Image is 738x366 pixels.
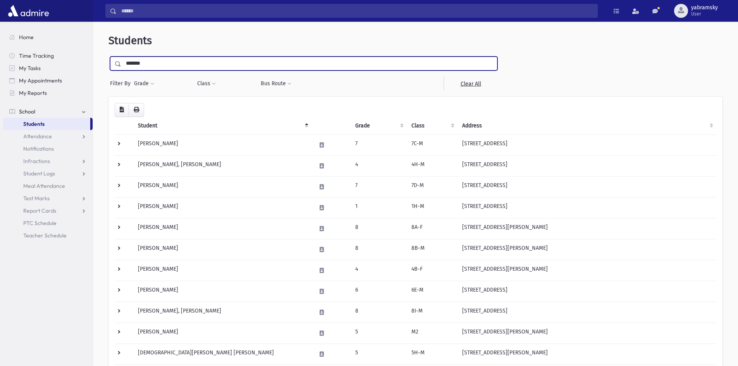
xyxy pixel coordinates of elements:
td: [PERSON_NAME] [133,323,311,344]
td: 8I-M [407,302,458,323]
td: [STREET_ADDRESS][PERSON_NAME] [458,323,716,344]
td: 1 [351,197,407,218]
input: Search [117,4,597,18]
td: 7C-M [407,134,458,155]
td: 4 [351,155,407,176]
td: [STREET_ADDRESS] [458,197,716,218]
span: Students [108,34,152,47]
th: Address: activate to sort column ascending [458,117,716,135]
td: 5 [351,344,407,364]
td: [STREET_ADDRESS][PERSON_NAME] [458,218,716,239]
a: Infractions [3,155,93,167]
button: Print [129,103,144,117]
button: Bus Route [260,77,292,91]
a: Students [3,118,90,130]
td: [STREET_ADDRESS] [458,302,716,323]
span: Teacher Schedule [23,232,67,239]
a: Home [3,31,93,43]
span: Attendance [23,133,52,140]
td: M2 [407,323,458,344]
button: Grade [134,77,155,91]
td: 7D-M [407,176,458,197]
td: [PERSON_NAME] [133,134,311,155]
td: [STREET_ADDRESS][PERSON_NAME] [458,239,716,260]
span: Meal Attendance [23,182,65,189]
span: My Reports [19,89,47,96]
th: Student: activate to sort column descending [133,117,311,135]
a: My Appointments [3,74,93,87]
td: [PERSON_NAME] [133,218,311,239]
span: Student Logs [23,170,55,177]
a: Test Marks [3,192,93,204]
a: My Reports [3,87,93,99]
a: Student Logs [3,167,93,180]
td: 6 [351,281,407,302]
span: PTC Schedule [23,220,57,227]
td: 7 [351,134,407,155]
td: 5 [351,323,407,344]
span: yabramsky [691,5,718,11]
td: [PERSON_NAME], [PERSON_NAME] [133,302,311,323]
td: [STREET_ADDRESS][PERSON_NAME] [458,260,716,281]
td: [PERSON_NAME] [133,176,311,197]
th: Class: activate to sort column ascending [407,117,458,135]
span: Report Cards [23,207,56,214]
td: 4 [351,260,407,281]
td: 8B-M [407,239,458,260]
a: School [3,105,93,118]
span: User [691,11,718,17]
button: CSV [115,103,129,117]
td: 5H-M [407,344,458,364]
a: Report Cards [3,204,93,217]
img: AdmirePro [6,3,51,19]
a: Meal Attendance [3,180,93,192]
span: Test Marks [23,195,50,202]
span: Filter By [110,79,134,88]
a: PTC Schedule [3,217,93,229]
td: 4H-M [407,155,458,176]
th: Grade: activate to sort column ascending [351,117,407,135]
td: [STREET_ADDRESS] [458,281,716,302]
a: Time Tracking [3,50,93,62]
td: [PERSON_NAME] [133,260,311,281]
td: [DEMOGRAPHIC_DATA][PERSON_NAME] [PERSON_NAME] [133,344,311,364]
td: 7 [351,176,407,197]
td: [PERSON_NAME] [133,239,311,260]
td: 8A-F [407,218,458,239]
span: Infractions [23,158,50,165]
span: Notifications [23,145,54,152]
span: Time Tracking [19,52,54,59]
td: [STREET_ADDRESS][PERSON_NAME] [458,344,716,364]
td: [STREET_ADDRESS] [458,134,716,155]
button: Class [197,77,216,91]
td: 8 [351,218,407,239]
td: [PERSON_NAME], [PERSON_NAME] [133,155,311,176]
a: Attendance [3,130,93,143]
a: Notifications [3,143,93,155]
td: [STREET_ADDRESS] [458,155,716,176]
td: [PERSON_NAME] [133,281,311,302]
span: Students [23,120,45,127]
td: 4B-F [407,260,458,281]
td: [PERSON_NAME] [133,197,311,218]
a: Clear All [444,77,497,91]
span: School [19,108,35,115]
span: My Appointments [19,77,62,84]
span: My Tasks [19,65,41,72]
a: My Tasks [3,62,93,74]
td: 6E-M [407,281,458,302]
a: Teacher Schedule [3,229,93,242]
span: Home [19,34,34,41]
td: 8 [351,239,407,260]
td: [STREET_ADDRESS] [458,176,716,197]
td: 1H-M [407,197,458,218]
td: 8 [351,302,407,323]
